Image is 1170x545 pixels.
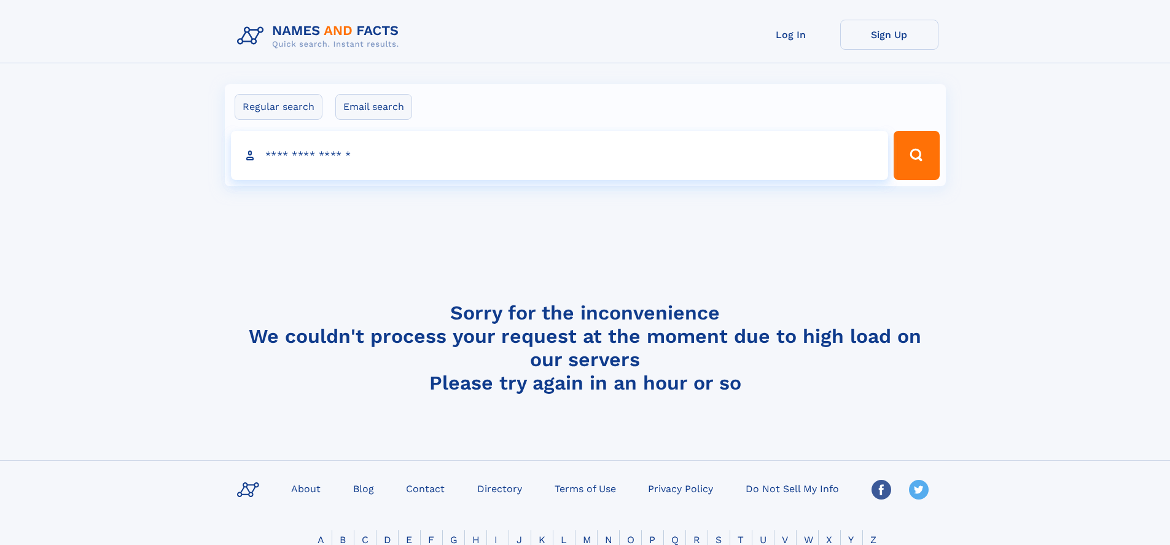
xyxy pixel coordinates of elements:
a: Privacy Policy [643,479,718,497]
img: Twitter [909,480,929,500]
a: Directory [472,479,527,497]
a: Do Not Sell My Info [741,479,844,497]
a: Terms of Use [550,479,621,497]
img: Facebook [872,480,891,500]
img: Logo Names and Facts [232,20,409,53]
label: Email search [335,94,412,120]
label: Regular search [235,94,322,120]
a: Contact [401,479,450,497]
h4: Sorry for the inconvenience We couldn't process your request at the moment due to high load on ou... [232,301,938,394]
a: Blog [348,479,379,497]
a: About [286,479,326,497]
a: Log In [742,20,840,50]
button: Search Button [894,131,939,180]
a: Sign Up [840,20,938,50]
input: search input [231,131,889,180]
